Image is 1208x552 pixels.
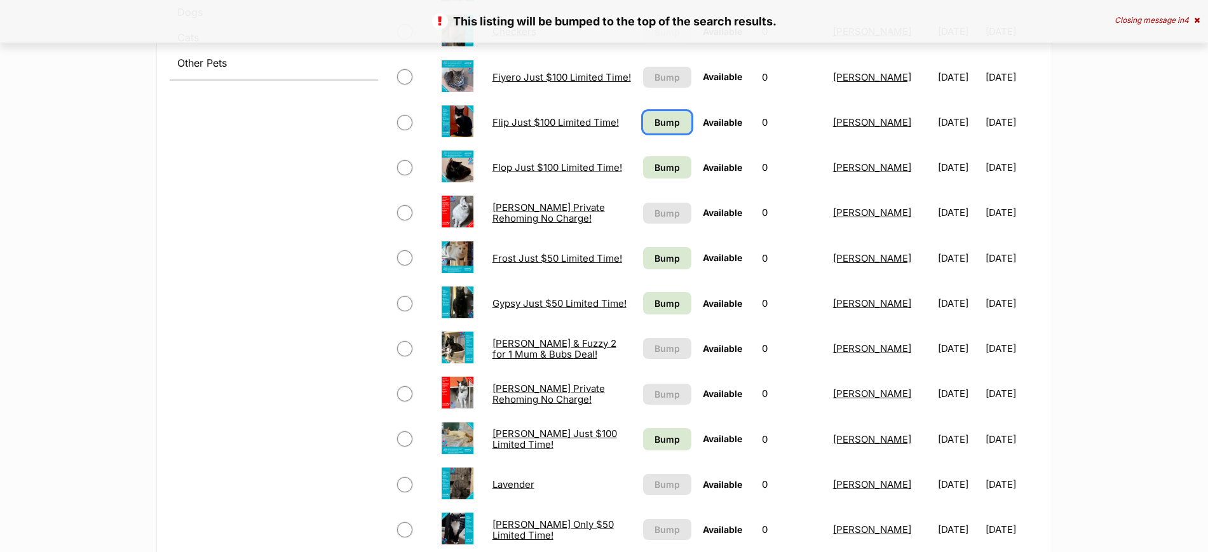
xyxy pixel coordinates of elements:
[1115,16,1200,25] div: Closing message in
[757,372,826,415] td: 0
[833,433,911,445] a: [PERSON_NAME]
[933,191,984,234] td: [DATE]
[643,428,691,450] a: Bump
[833,206,911,219] a: [PERSON_NAME]
[655,297,680,310] span: Bump
[833,342,911,354] a: [PERSON_NAME]
[655,387,680,401] span: Bump
[492,116,619,128] a: Flip Just $100 Limited Time!
[492,297,627,309] a: Gypsy Just $50 Limited Time!
[643,156,691,178] a: Bump
[442,286,473,318] img: Gypsy Just $50 Limited Time!
[655,116,680,129] span: Bump
[986,462,1037,506] td: [DATE]
[703,343,742,354] span: Available
[757,508,826,551] td: 0
[933,236,984,280] td: [DATE]
[757,145,826,189] td: 0
[655,161,680,174] span: Bump
[703,252,742,263] span: Available
[933,100,984,144] td: [DATE]
[833,71,911,83] a: [PERSON_NAME]
[933,55,984,99] td: [DATE]
[933,417,984,461] td: [DATE]
[833,252,911,264] a: [PERSON_NAME]
[1184,15,1189,25] span: 4
[933,281,984,325] td: [DATE]
[492,518,614,541] a: [PERSON_NAME] Only $50 Limited Time!
[757,417,826,461] td: 0
[492,161,622,173] a: Flop Just $100 Limited Time!
[933,145,984,189] td: [DATE]
[986,281,1037,325] td: [DATE]
[492,201,605,224] a: [PERSON_NAME] Private Rehoming No Charge!
[703,298,742,309] span: Available
[442,241,473,273] img: Frost Just $50 Limited Time!
[703,388,742,399] span: Available
[703,162,742,173] span: Available
[643,111,691,133] a: Bump
[986,372,1037,415] td: [DATE]
[655,523,680,536] span: Bump
[933,326,984,370] td: [DATE]
[986,55,1037,99] td: [DATE]
[986,508,1037,551] td: [DATE]
[643,519,691,540] button: Bump
[833,478,911,490] a: [PERSON_NAME]
[757,326,826,370] td: 0
[986,100,1037,144] td: [DATE]
[492,478,534,490] a: Lavender
[13,13,1195,30] p: This listing will be bumped to the top of the search results.
[492,427,617,450] a: [PERSON_NAME] Just $100 Limited Time!
[986,191,1037,234] td: [DATE]
[170,51,378,74] a: Other Pets
[757,236,826,280] td: 0
[655,433,680,446] span: Bump
[986,417,1037,461] td: [DATE]
[703,71,742,82] span: Available
[655,478,680,491] span: Bump
[655,206,680,220] span: Bump
[492,382,605,405] a: [PERSON_NAME] Private Rehoming No Charge!
[703,433,742,444] span: Available
[655,252,680,265] span: Bump
[643,67,691,88] button: Bump
[655,71,680,84] span: Bump
[833,523,911,535] a: [PERSON_NAME]
[986,326,1037,370] td: [DATE]
[833,387,911,400] a: [PERSON_NAME]
[833,297,911,309] a: [PERSON_NAME]
[643,338,691,359] button: Bump
[986,145,1037,189] td: [DATE]
[757,100,826,144] td: 0
[655,342,680,355] span: Bump
[492,337,616,360] a: [PERSON_NAME] & Fuzzy 2 for 1 Mum & Bubs Deal!
[703,479,742,490] span: Available
[757,55,826,99] td: 0
[933,508,984,551] td: [DATE]
[492,71,631,83] a: Fiyero Just $100 Limited Time!
[643,474,691,495] button: Bump
[703,524,742,535] span: Available
[986,236,1037,280] td: [DATE]
[757,281,826,325] td: 0
[703,117,742,128] span: Available
[933,462,984,506] td: [DATE]
[492,252,622,264] a: Frost Just $50 Limited Time!
[643,203,691,224] button: Bump
[643,384,691,405] button: Bump
[703,207,742,218] span: Available
[833,116,911,128] a: [PERSON_NAME]
[643,292,691,314] a: Bump
[757,191,826,234] td: 0
[833,161,911,173] a: [PERSON_NAME]
[933,372,984,415] td: [DATE]
[757,462,826,506] td: 0
[643,247,691,269] a: Bump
